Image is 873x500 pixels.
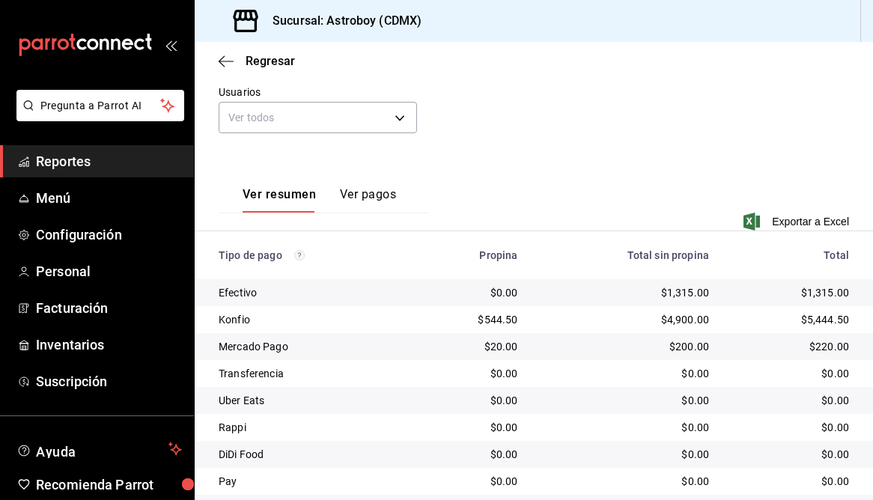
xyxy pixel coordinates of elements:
div: Konfio [219,312,403,327]
div: $0.00 [733,474,849,489]
div: Transferencia [219,366,403,381]
a: Pregunta a Parrot AI [10,109,184,124]
span: Personal [36,261,182,281]
button: open_drawer_menu [165,39,177,51]
label: Usuarios [219,87,417,97]
div: $0.00 [542,366,710,381]
div: Efectivo [219,285,403,300]
div: $0.00 [733,447,849,462]
span: Menú [36,188,182,208]
div: Rappi [219,420,403,435]
h3: Sucursal: Astroboy (CDMX) [261,12,422,30]
div: $20.00 [427,339,518,354]
button: Ver resumen [243,187,316,213]
div: Propina [427,249,518,261]
div: $0.00 [427,474,518,489]
div: $0.00 [542,474,710,489]
div: $0.00 [427,420,518,435]
div: Pay [219,474,403,489]
div: Total [733,249,849,261]
div: $0.00 [427,447,518,462]
div: $0.00 [542,447,710,462]
span: Recomienda Parrot [36,475,182,495]
div: Tipo de pago [219,249,403,261]
div: $0.00 [427,393,518,408]
div: $0.00 [733,420,849,435]
div: $220.00 [733,339,849,354]
span: Pregunta a Parrot AI [40,98,161,114]
div: Ver todos [219,102,417,133]
button: Ver pagos [340,187,396,213]
span: Ayuda [36,440,162,458]
span: Inventarios [36,335,182,355]
span: Reportes [36,151,182,171]
div: Total sin propina [542,249,710,261]
button: Exportar a Excel [746,213,849,231]
div: Uber Eats [219,393,403,408]
div: DiDi Food [219,447,403,462]
div: navigation tabs [243,187,396,213]
div: $0.00 [427,366,518,381]
div: $0.00 [427,285,518,300]
div: Mercado Pago [219,339,403,354]
div: $0.00 [542,420,710,435]
svg: Los pagos realizados con Pay y otras terminales son montos brutos. [294,250,305,260]
div: $1,315.00 [542,285,710,300]
span: Facturación [36,298,182,318]
div: $0.00 [542,393,710,408]
div: $0.00 [733,393,849,408]
div: $1,315.00 [733,285,849,300]
button: Pregunta a Parrot AI [16,90,184,121]
span: Suscripción [36,371,182,391]
div: $0.00 [733,366,849,381]
div: $4,900.00 [542,312,710,327]
div: $200.00 [542,339,710,354]
span: Configuración [36,225,182,245]
div: $5,444.50 [733,312,849,327]
div: $544.50 [427,312,518,327]
span: Regresar [246,54,295,68]
button: Regresar [219,54,295,68]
